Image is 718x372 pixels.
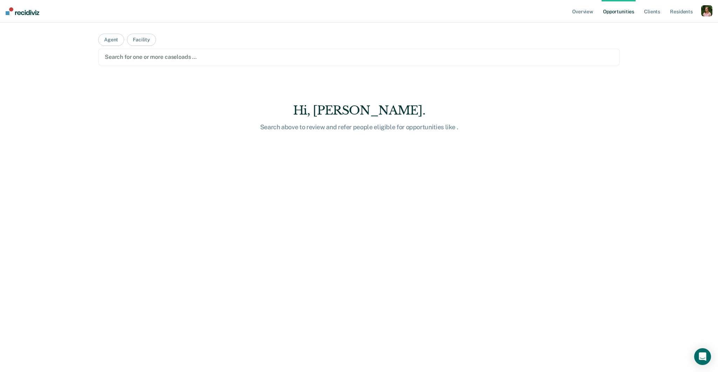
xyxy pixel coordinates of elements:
div: Open Intercom Messenger [694,348,711,365]
div: Search above to review and refer people eligible for opportunities like . [247,123,471,131]
img: Recidiviz [6,7,39,15]
div: Hi, [PERSON_NAME]. [247,103,471,118]
button: Facility [127,34,156,46]
button: Agent [98,34,124,46]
